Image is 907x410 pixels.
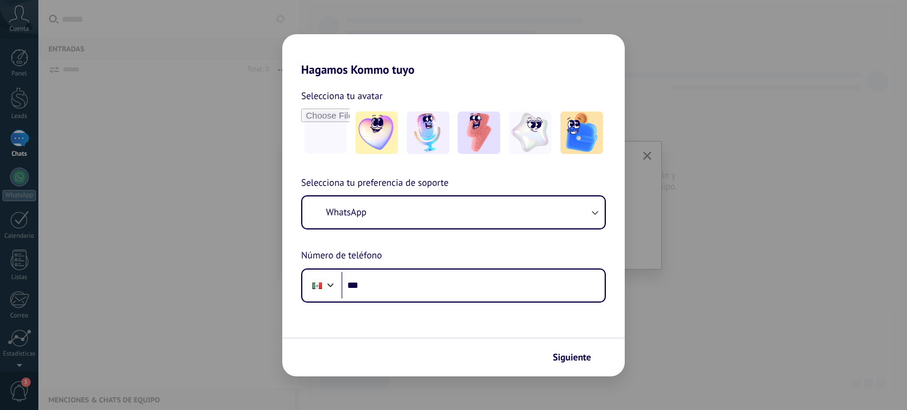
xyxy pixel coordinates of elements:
[355,111,398,154] img: -1.jpeg
[560,111,603,154] img: -5.jpeg
[302,196,605,228] button: WhatsApp
[282,34,625,77] h2: Hagamos Kommo tuyo
[547,347,607,368] button: Siguiente
[301,88,383,104] span: Selecciona tu avatar
[301,176,449,191] span: Selecciona tu preferencia de soporte
[553,353,591,362] span: Siguiente
[509,111,552,154] img: -4.jpeg
[301,248,382,264] span: Número de teléfono
[458,111,500,154] img: -3.jpeg
[407,111,449,154] img: -2.jpeg
[326,206,367,218] span: WhatsApp
[306,273,328,298] div: Mexico: + 52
